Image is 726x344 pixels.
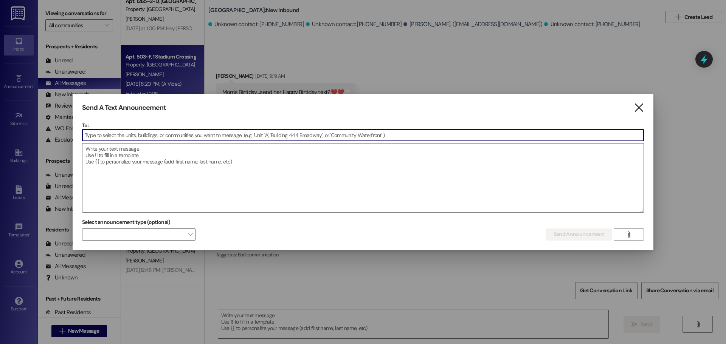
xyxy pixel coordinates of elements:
[634,104,644,112] i: 
[82,216,171,228] label: Select announcement type (optional)
[554,230,604,238] span: Send Announcement
[82,103,166,112] h3: Send A Text Announcement
[82,122,644,129] p: To:
[82,130,644,141] input: Type to select the units, buildings, or communities you want to message. (e.g. 'Unit 1A', 'Buildi...
[626,231,631,238] i: 
[546,228,612,241] button: Send Announcement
